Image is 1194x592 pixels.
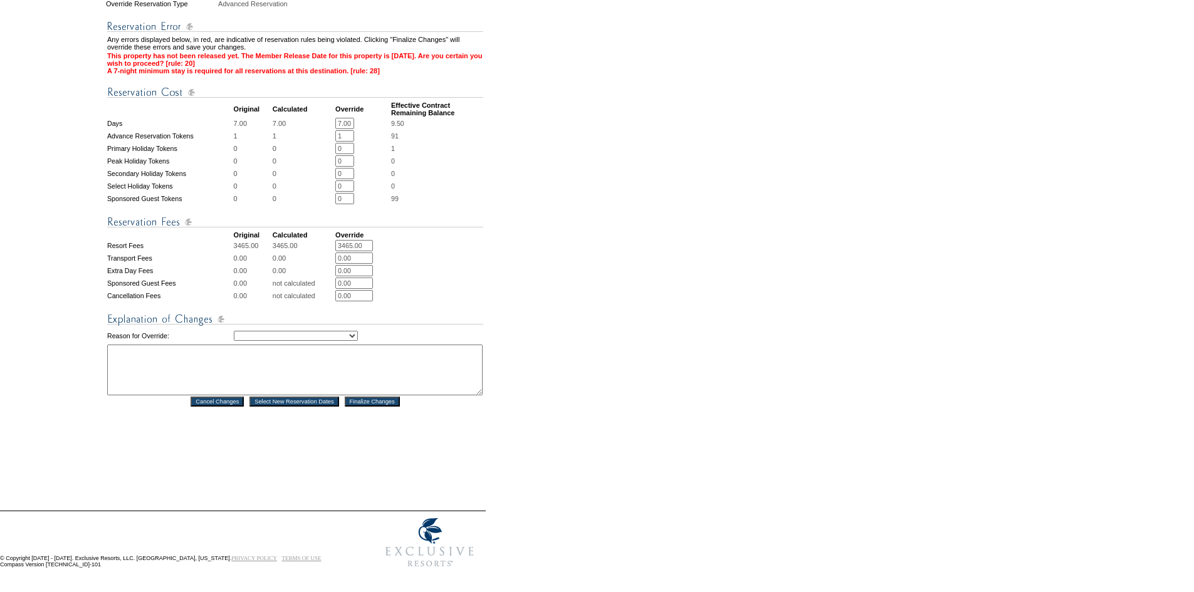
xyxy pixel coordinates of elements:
[107,290,233,301] td: Cancellation Fees
[234,240,271,251] td: 3465.00
[234,180,271,192] td: 0
[107,311,483,327] img: Explanation of Changes
[107,252,233,264] td: Transport Fees
[273,168,334,179] td: 0
[107,180,233,192] td: Select Holiday Tokens
[234,130,271,142] td: 1
[391,101,483,117] td: Effective Contract Remaining Balance
[273,240,334,251] td: 3465.00
[391,132,399,140] span: 91
[273,130,334,142] td: 1
[107,278,233,289] td: Sponsored Guest Fees
[234,265,271,276] td: 0.00
[391,195,399,202] span: 99
[107,36,483,51] td: Any errors displayed below, in red, are indicative of reservation rules being violated. Clicking ...
[273,278,334,289] td: not calculated
[273,180,334,192] td: 0
[107,143,233,154] td: Primary Holiday Tokens
[391,145,395,152] span: 1
[282,555,322,561] a: TERMS OF USE
[234,193,271,204] td: 0
[249,397,339,407] input: Select New Reservation Dates
[107,85,483,100] img: Reservation Cost
[107,118,233,129] td: Days
[391,182,395,190] span: 0
[107,19,483,34] img: Reservation Errors
[107,328,233,343] td: Reason for Override:
[273,101,334,117] td: Calculated
[345,397,400,407] input: Finalize Changes
[273,290,334,301] td: not calculated
[273,231,334,239] td: Calculated
[107,168,233,179] td: Secondary Holiday Tokens
[273,265,334,276] td: 0.00
[234,155,271,167] td: 0
[231,555,277,561] a: PRIVACY POLICY
[107,52,483,75] td: This property has not been released yet. The Member Release Date for this property is [DATE]. Are...
[107,240,233,251] td: Resort Fees
[273,252,334,264] td: 0.00
[234,290,271,301] td: 0.00
[273,155,334,167] td: 0
[234,118,271,129] td: 7.00
[391,170,395,177] span: 0
[273,193,334,204] td: 0
[107,193,233,204] td: Sponsored Guest Tokens
[391,120,404,127] span: 9.50
[234,101,271,117] td: Original
[191,397,244,407] input: Cancel Changes
[234,278,271,289] td: 0.00
[107,155,233,167] td: Peak Holiday Tokens
[374,511,486,574] img: Exclusive Resorts
[107,265,233,276] td: Extra Day Fees
[234,252,271,264] td: 0.00
[335,101,390,117] td: Override
[335,231,390,239] td: Override
[273,143,334,154] td: 0
[234,168,271,179] td: 0
[234,231,271,239] td: Original
[391,157,395,165] span: 0
[234,143,271,154] td: 0
[107,214,483,230] img: Reservation Fees
[107,130,233,142] td: Advance Reservation Tokens
[273,118,334,129] td: 7.00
